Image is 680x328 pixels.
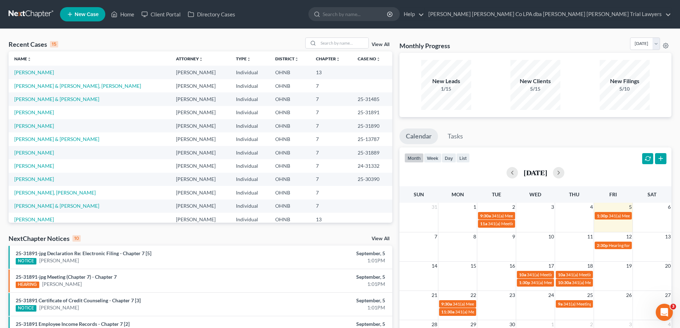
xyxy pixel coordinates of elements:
[600,77,650,85] div: New Filings
[199,57,203,61] i: unfold_more
[318,38,368,48] input: Search by name...
[267,281,385,288] div: 1:01PM
[628,203,633,211] span: 5
[442,153,456,163] button: day
[404,153,424,163] button: month
[270,186,311,199] td: OHNB
[72,235,81,242] div: 10
[310,92,352,106] td: 7
[14,69,54,75] a: [PERSON_NAME]
[470,291,477,299] span: 22
[184,8,239,21] a: Directory Cases
[170,106,230,119] td: [PERSON_NAME]
[609,243,664,248] span: Hearing for [PERSON_NAME]
[170,213,230,226] td: [PERSON_NAME]
[14,216,54,222] a: [PERSON_NAME]
[558,280,571,285] span: 10:30a
[294,57,299,61] i: unfold_more
[399,128,438,144] a: Calendar
[170,146,230,159] td: [PERSON_NAME]
[358,56,381,61] a: Case Nounfold_more
[441,309,454,314] span: 11:30a
[548,232,555,241] span: 10
[270,66,311,79] td: OHNB
[492,191,501,197] span: Tue
[230,119,270,132] td: Individual
[310,119,352,132] td: 7
[480,221,487,226] span: 11a
[236,56,251,61] a: Typeunfold_more
[586,232,594,241] span: 11
[372,236,389,241] a: View All
[550,203,555,211] span: 3
[548,262,555,270] span: 17
[431,291,438,299] span: 21
[14,123,54,129] a: [PERSON_NAME]
[310,213,352,226] td: 13
[14,56,31,61] a: Nameunfold_more
[376,57,381,61] i: unfold_more
[473,232,477,241] span: 8
[586,291,594,299] span: 25
[456,153,470,163] button: list
[509,262,516,270] span: 16
[230,92,270,106] td: Individual
[310,132,352,146] td: 7
[267,297,385,304] div: September, 5
[470,262,477,270] span: 15
[16,305,36,312] div: NOTICE
[473,203,477,211] span: 1
[170,119,230,132] td: [PERSON_NAME]
[42,281,82,288] a: [PERSON_NAME]
[230,106,270,119] td: Individual
[597,213,608,218] span: 1:30p
[510,77,560,85] div: New Clients
[352,146,392,159] td: 25-31889
[667,203,671,211] span: 6
[625,232,633,241] span: 12
[512,203,516,211] span: 2
[270,132,311,146] td: OHNB
[664,291,671,299] span: 27
[267,321,385,328] div: September, 5
[230,159,270,172] td: Individual
[352,119,392,132] td: 25-31890
[531,280,623,285] span: 341(a) Meeting of Creditors for [PERSON_NAME]
[230,79,270,92] td: Individual
[664,232,671,241] span: 13
[16,282,39,288] div: HEARING
[14,109,54,115] a: [PERSON_NAME]
[352,159,392,172] td: 24-31332
[352,173,392,186] td: 25-30390
[558,301,563,307] span: 9a
[230,132,270,146] td: Individual
[170,79,230,92] td: [PERSON_NAME]
[569,191,579,197] span: Thu
[270,200,311,213] td: OHNB
[310,79,352,92] td: 7
[16,258,36,264] div: NOTICE
[431,262,438,270] span: 14
[230,186,270,199] td: Individual
[270,92,311,106] td: OHNB
[609,191,617,197] span: Fri
[16,297,141,303] a: 25-31891 Certificate of Credit Counseling - Chapter 7 [3]
[558,272,565,277] span: 10a
[270,213,311,226] td: OHNB
[352,106,392,119] td: 25-31891
[170,186,230,199] td: [PERSON_NAME]
[524,169,547,176] h2: [DATE]
[431,203,438,211] span: 31
[310,66,352,79] td: 13
[421,85,471,92] div: 1/15
[39,304,79,311] a: [PERSON_NAME]
[267,250,385,257] div: September, 5
[310,106,352,119] td: 7
[597,243,608,248] span: 2:30p
[170,200,230,213] td: [PERSON_NAME]
[625,262,633,270] span: 19
[519,272,526,277] span: 10a
[656,304,673,321] iframe: Intercom live chat
[421,77,471,85] div: New Leads
[453,301,545,307] span: 341(a) Meeting of Creditors for [PERSON_NAME]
